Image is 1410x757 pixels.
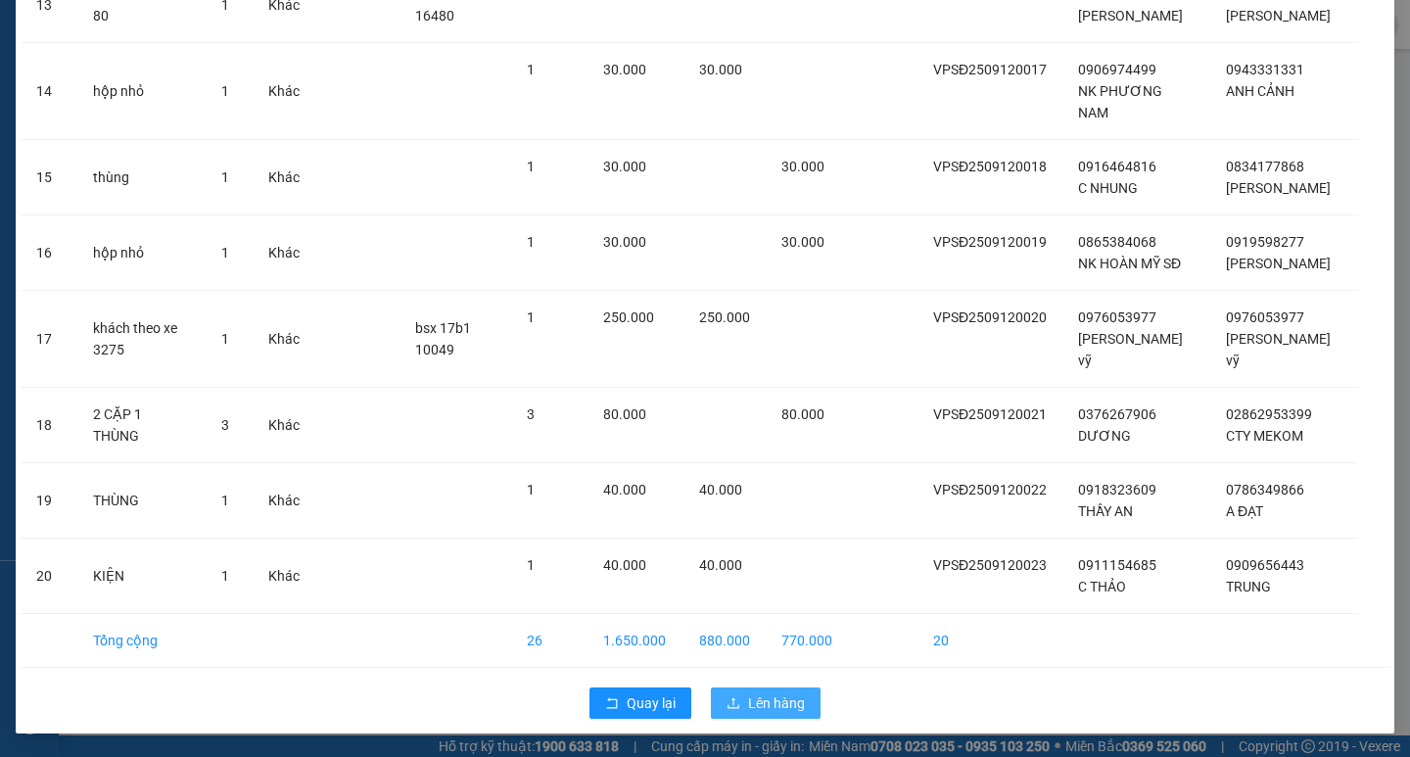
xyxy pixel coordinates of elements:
span: 3 [221,417,229,433]
span: 0918323609 [1078,482,1156,497]
span: VPSĐ2509120017 [933,62,1047,77]
span: 0834177868 [1226,159,1304,174]
td: hộp nhỏ [77,215,206,291]
td: 19 [21,463,77,539]
span: 1 [221,169,229,185]
span: 40.000 [699,482,742,497]
span: [PERSON_NAME] [1226,180,1331,196]
span: 0865384068 [1078,234,1156,250]
span: rollback [605,696,619,712]
span: upload [727,696,740,712]
span: TRUNG [1226,579,1271,594]
span: [PERSON_NAME] [1078,8,1183,24]
span: 40.000 [699,557,742,573]
td: 770.000 [766,614,848,668]
span: bsx 17b1 10049 [415,320,471,357]
span: 80.000 [781,406,824,422]
span: Quay lại [627,692,676,714]
td: khách theo xe 3275 [77,291,206,388]
td: 20 [917,614,1062,668]
td: 15 [21,140,77,215]
span: [PERSON_NAME] vỹ [1078,331,1183,368]
td: 16 [21,215,77,291]
span: 1 [221,331,229,347]
span: NK PHƯƠNG NAM [1078,83,1162,120]
span: 40.000 [603,557,646,573]
span: 250.000 [699,309,750,325]
td: THÙNG [77,463,206,539]
span: 0976053977 [1226,309,1304,325]
span: 1 [527,557,535,573]
span: 1 [221,493,229,508]
span: [PERSON_NAME] vỹ [1226,331,1331,368]
td: Khác [253,140,315,215]
td: KIỆN [77,539,206,614]
td: 26 [511,614,587,668]
td: 20 [21,539,77,614]
span: THẦY AN [1078,503,1133,519]
button: uploadLên hàng [711,687,821,719]
span: 30.000 [781,234,824,250]
span: 1 [527,234,535,250]
span: 0786349866 [1226,482,1304,497]
span: [PERSON_NAME] [1226,8,1331,24]
span: VPSĐ2509120018 [933,159,1047,174]
span: 0916464816 [1078,159,1156,174]
span: C NHUNG [1078,180,1138,196]
span: 30.000 [603,234,646,250]
span: 02862953399 [1226,406,1312,422]
span: 0943331331 [1226,62,1304,77]
span: 1 [527,482,535,497]
td: 17 [21,291,77,388]
span: VPSĐ2509120023 [933,557,1047,573]
td: Khác [253,463,315,539]
span: 1 [527,309,535,325]
td: 1.650.000 [587,614,683,668]
span: 30.000 [699,62,742,77]
span: 30.000 [603,159,646,174]
span: VPSĐ2509120020 [933,309,1047,325]
span: 3 [527,406,535,422]
span: Lên hàng [748,692,805,714]
span: 30.000 [781,159,824,174]
td: Khác [253,539,315,614]
td: Khác [253,43,315,140]
span: 1 [221,245,229,260]
span: 1 [527,62,535,77]
td: hộp nhỏ [77,43,206,140]
td: 2 CẶP 1 THÙNG [77,388,206,463]
td: 18 [21,388,77,463]
span: VPSĐ2509120021 [933,406,1047,422]
span: DƯƠNG [1078,428,1131,444]
span: 1 [221,83,229,99]
span: 1 [527,159,535,174]
span: C THẢO [1078,579,1126,594]
span: 0919598277 [1226,234,1304,250]
span: 30.000 [603,62,646,77]
span: 80.000 [603,406,646,422]
span: VPSĐ2509120019 [933,234,1047,250]
td: thùng [77,140,206,215]
td: Tổng cộng [77,614,206,668]
span: 0911154685 [1078,557,1156,573]
td: Khác [253,215,315,291]
td: 880.000 [683,614,766,668]
td: Khác [253,388,315,463]
span: 0909656443 [1226,557,1304,573]
span: 0976053977 [1078,309,1156,325]
span: 40.000 [603,482,646,497]
span: 0376267906 [1078,406,1156,422]
span: [PERSON_NAME] [1226,256,1331,271]
span: ANH CẢNH [1226,83,1294,99]
span: CTY MEKOM [1226,428,1303,444]
span: 1 [221,568,229,584]
td: Khác [253,291,315,388]
span: 250.000 [603,309,654,325]
span: NK HOÀN MỸ SĐ [1078,256,1181,271]
span: VPSĐ2509120022 [933,482,1047,497]
span: A ĐẠT [1226,503,1263,519]
td: 14 [21,43,77,140]
button: rollbackQuay lại [589,687,691,719]
span: 0906974499 [1078,62,1156,77]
